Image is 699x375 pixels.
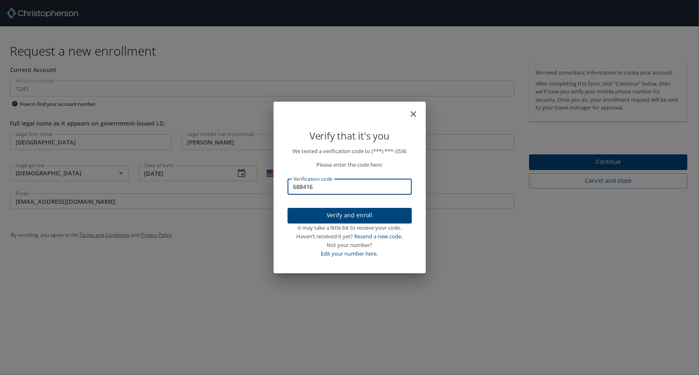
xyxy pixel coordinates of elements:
div: It may take a little bit to receive your code. [288,224,412,232]
a: Edit your number here. [321,250,378,257]
p: Please enter the code here: [288,161,412,169]
div: Haven’t received it yet? [288,232,412,241]
button: Verify and enroll [288,208,412,224]
a: Resend a new code. [355,233,403,240]
button: close [413,105,423,115]
p: Verify that it's you [288,128,412,144]
p: We texted a verification code to (***) ***- 3536 [288,147,412,156]
div: Not your number? [288,241,412,249]
span: Verify and enroll [294,210,405,221]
